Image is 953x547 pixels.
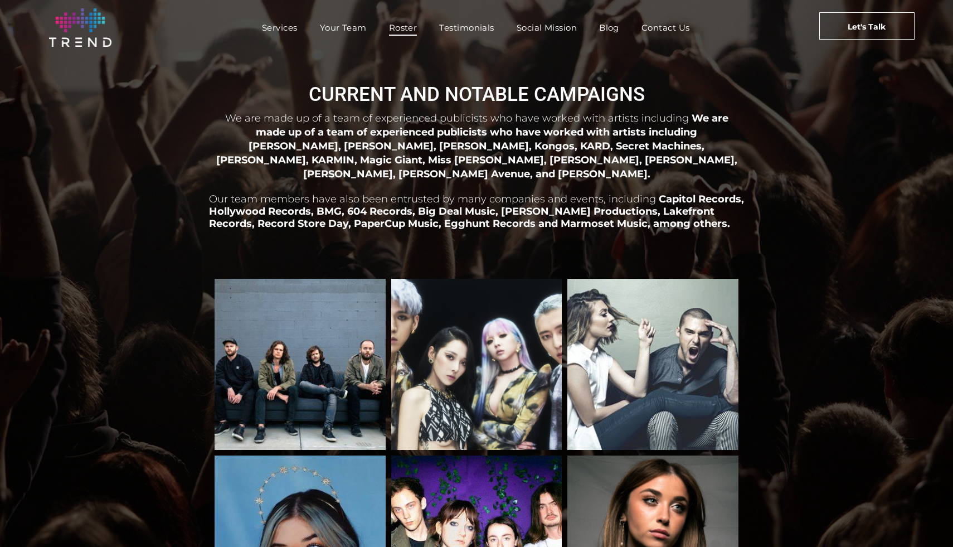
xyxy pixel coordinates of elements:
[428,20,505,36] a: Testimonials
[378,20,429,36] a: Roster
[309,20,378,36] a: Your Team
[819,12,915,40] a: Let's Talk
[567,279,738,450] a: Karmin
[209,193,656,205] span: Our team members have also been entrusted by many companies and events, including
[216,112,737,180] span: We are made up of a team of experienced publicists who have worked with artists including [PERSON...
[251,20,309,36] a: Services
[49,8,111,47] img: logo
[630,20,701,36] a: Contact Us
[225,112,689,124] span: We are made up of a team of experienced publicists who have worked with artists including
[505,20,588,36] a: Social Mission
[209,193,744,230] span: Capitol Records, Hollywood Records, BMG, 604 Records, Big Deal Music, [PERSON_NAME] Productions, ...
[309,83,645,106] span: CURRENT AND NOTABLE CAMPAIGNS
[588,20,630,36] a: Blog
[391,279,562,450] a: KARD
[215,279,386,450] a: Kongos
[848,13,886,41] span: Let's Talk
